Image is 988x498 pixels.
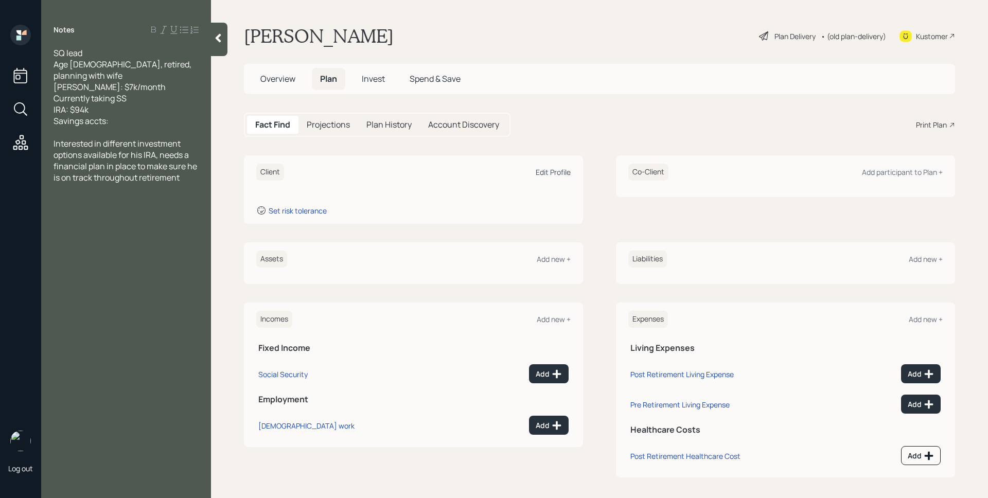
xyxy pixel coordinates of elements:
[630,400,730,410] div: Pre Retirement Living Expense
[366,120,412,130] h5: Plan History
[908,369,934,379] div: Add
[862,167,943,177] div: Add participant to Plan +
[10,431,31,451] img: james-distasi-headshot.png
[537,314,571,324] div: Add new +
[630,451,740,461] div: Post Retirement Healthcare Cost
[537,254,571,264] div: Add new +
[630,369,734,379] div: Post Retirement Living Expense
[244,25,394,47] h1: [PERSON_NAME]
[529,364,569,383] button: Add
[258,421,355,431] div: [DEMOGRAPHIC_DATA] work
[258,369,308,379] div: Social Security
[630,343,941,353] h5: Living Expenses
[320,73,337,84] span: Plan
[908,451,934,461] div: Add
[536,420,562,431] div: Add
[260,73,295,84] span: Overview
[774,31,816,42] div: Plan Delivery
[269,206,327,216] div: Set risk tolerance
[428,120,499,130] h5: Account Discovery
[255,120,290,130] h5: Fact Find
[628,251,667,268] h6: Liabilities
[908,399,934,410] div: Add
[821,31,886,42] div: • (old plan-delivery)
[307,120,350,130] h5: Projections
[909,254,943,264] div: Add new +
[901,446,941,465] button: Add
[54,25,75,35] label: Notes
[258,395,569,404] h5: Employment
[258,343,569,353] h5: Fixed Income
[256,251,287,268] h6: Assets
[628,164,668,181] h6: Co-Client
[628,311,668,328] h6: Expenses
[8,464,33,473] div: Log out
[410,73,461,84] span: Spend & Save
[909,314,943,324] div: Add new +
[536,167,571,177] div: Edit Profile
[54,138,199,183] span: Interested in different investment options available for his IRA, needs a financial plan in place...
[916,31,948,42] div: Kustomer
[630,425,941,435] h5: Healthcare Costs
[362,73,385,84] span: Invest
[901,395,941,414] button: Add
[536,369,562,379] div: Add
[256,164,284,181] h6: Client
[54,47,193,127] span: SQ lead Age [DEMOGRAPHIC_DATA], retired, planning with wife [PERSON_NAME]: $7k/month Currently ta...
[529,416,569,435] button: Add
[256,311,292,328] h6: Incomes
[916,119,947,130] div: Print Plan
[901,364,941,383] button: Add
